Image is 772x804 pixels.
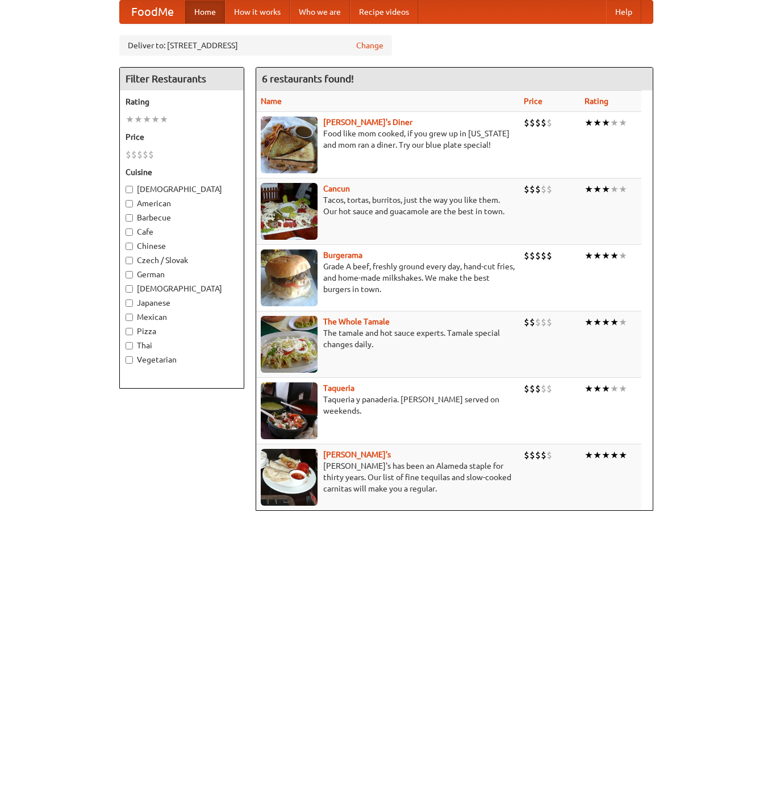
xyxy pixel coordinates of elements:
[356,40,383,51] a: Change
[261,460,515,494] p: [PERSON_NAME]'s has been an Alameda staple for thirty years. Our list of fine tequilas and slow-c...
[546,449,552,461] li: $
[126,311,238,323] label: Mexican
[619,449,627,461] li: ★
[529,449,535,461] li: $
[323,450,391,459] a: [PERSON_NAME]'s
[535,249,541,262] li: $
[585,316,593,328] li: ★
[261,261,515,295] p: Grade A beef, freshly ground every day, hand-cut fries, and home-made milkshakes. We make the bes...
[126,113,134,126] li: ★
[126,166,238,178] h5: Cuisine
[323,184,350,193] a: Cancun
[126,228,133,236] input: Cafe
[524,382,529,395] li: $
[602,316,610,328] li: ★
[535,183,541,195] li: $
[126,326,238,337] label: Pizza
[541,249,546,262] li: $
[593,449,602,461] li: ★
[323,384,354,393] a: Taqueria
[593,183,602,195] li: ★
[593,316,602,328] li: ★
[524,183,529,195] li: $
[585,382,593,395] li: ★
[546,316,552,328] li: $
[126,285,133,293] input: [DEMOGRAPHIC_DATA]
[535,316,541,328] li: $
[323,317,390,326] a: The Whole Tamale
[529,382,535,395] li: $
[529,249,535,262] li: $
[261,97,282,106] a: Name
[323,251,362,260] a: Burgerama
[119,35,392,56] div: Deliver to: [STREET_ADDRESS]
[529,116,535,129] li: $
[585,97,608,106] a: Rating
[261,128,515,151] p: Food like mom cooked, if you grew up in [US_STATE] and mom ran a diner. Try our blue plate special!
[610,382,619,395] li: ★
[535,449,541,461] li: $
[126,299,133,307] input: Japanese
[619,382,627,395] li: ★
[585,116,593,129] li: ★
[529,316,535,328] li: $
[126,131,238,143] h5: Price
[610,116,619,129] li: ★
[619,316,627,328] li: ★
[602,183,610,195] li: ★
[126,297,238,309] label: Japanese
[585,183,593,195] li: ★
[524,97,543,106] a: Price
[602,249,610,262] li: ★
[126,96,238,107] h5: Rating
[126,314,133,321] input: Mexican
[131,148,137,161] li: $
[261,316,318,373] img: wholetamale.jpg
[126,354,238,365] label: Vegetarian
[350,1,418,23] a: Recipe videos
[619,116,627,129] li: ★
[134,113,143,126] li: ★
[524,316,529,328] li: $
[126,342,133,349] input: Thai
[323,118,412,127] b: [PERSON_NAME]'s Diner
[593,382,602,395] li: ★
[546,382,552,395] li: $
[160,113,168,126] li: ★
[290,1,350,23] a: Who we are
[593,249,602,262] li: ★
[535,382,541,395] li: $
[602,449,610,461] li: ★
[126,212,238,223] label: Barbecue
[126,148,131,161] li: $
[126,328,133,335] input: Pizza
[261,194,515,217] p: Tacos, tortas, burritos, just the way you like them. Our hot sauce and guacamole are the best in ...
[541,116,546,129] li: $
[524,249,529,262] li: $
[225,1,290,23] a: How it works
[610,449,619,461] li: ★
[524,449,529,461] li: $
[541,316,546,328] li: $
[262,73,354,84] ng-pluralize: 6 restaurants found!
[143,148,148,161] li: $
[126,243,133,250] input: Chinese
[126,255,238,266] label: Czech / Slovak
[585,249,593,262] li: ★
[593,116,602,129] li: ★
[541,183,546,195] li: $
[261,382,318,439] img: taqueria.jpg
[185,1,225,23] a: Home
[120,1,185,23] a: FoodMe
[535,116,541,129] li: $
[602,116,610,129] li: ★
[126,269,238,280] label: German
[126,356,133,364] input: Vegetarian
[261,449,318,506] img: pedros.jpg
[261,249,318,306] img: burgerama.jpg
[126,184,238,195] label: [DEMOGRAPHIC_DATA]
